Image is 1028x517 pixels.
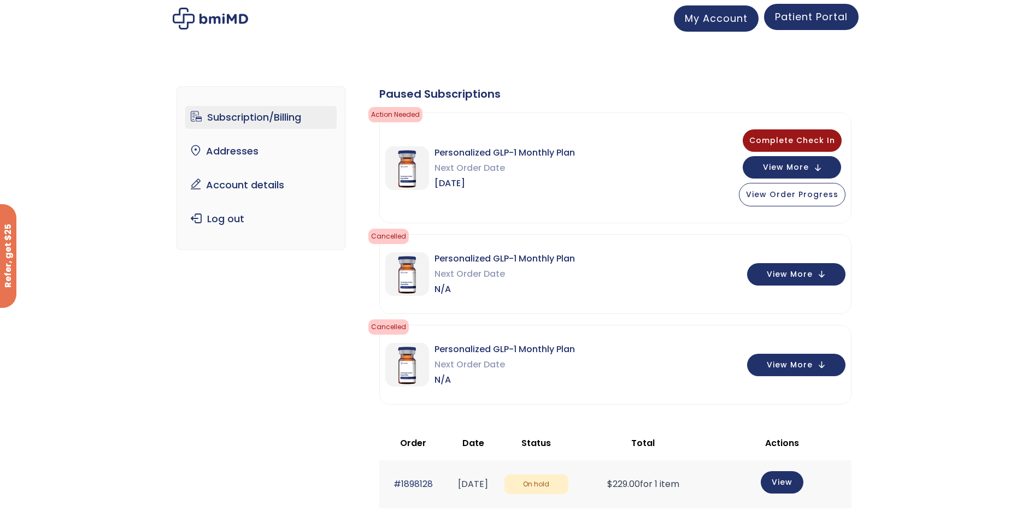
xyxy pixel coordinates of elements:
[434,282,575,297] span: N/A
[434,357,575,372] span: Next Order Date
[462,437,484,449] span: Date
[747,354,845,376] button: View More
[761,471,803,494] a: View
[685,11,748,25] span: My Account
[674,5,759,32] a: My Account
[743,129,842,152] button: Complete Check In
[767,271,813,278] span: View More
[393,478,433,490] a: #1898128
[434,372,575,388] span: N/A
[379,86,851,102] div: Paused Subscriptions
[764,4,859,30] a: Patient Portal
[434,145,575,161] span: Personalized GLP-1 Monthly Plan
[458,478,488,490] time: [DATE]
[767,361,813,369] span: View More
[763,164,809,171] span: View More
[434,161,575,176] span: Next Order Date
[746,189,838,200] span: View Order Progress
[368,107,422,122] span: Action Needed
[434,176,575,191] span: [DATE]
[749,135,835,146] span: Complete Check In
[185,140,337,163] a: Addresses
[631,437,655,449] span: Total
[574,460,712,508] td: for 1 item
[185,207,337,230] a: Log out
[177,86,345,250] nav: Account pages
[368,229,409,244] span: cancelled
[765,437,799,449] span: Actions
[434,266,575,282] span: Next Order Date
[607,478,640,490] span: 229.00
[739,183,845,206] button: View Order Progress
[504,474,568,495] span: On hold
[173,8,248,29] img: My account
[368,319,409,335] span: cancelled
[185,106,337,129] a: Subscription/Billing
[743,156,841,179] button: View More
[607,478,613,490] span: $
[185,174,337,197] a: Account details
[775,10,848,23] span: Patient Portal
[521,437,551,449] span: Status
[747,263,845,286] button: View More
[434,251,575,266] span: Personalized GLP-1 Monthly Plan
[400,437,426,449] span: Order
[434,342,575,357] span: Personalized GLP-1 Monthly Plan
